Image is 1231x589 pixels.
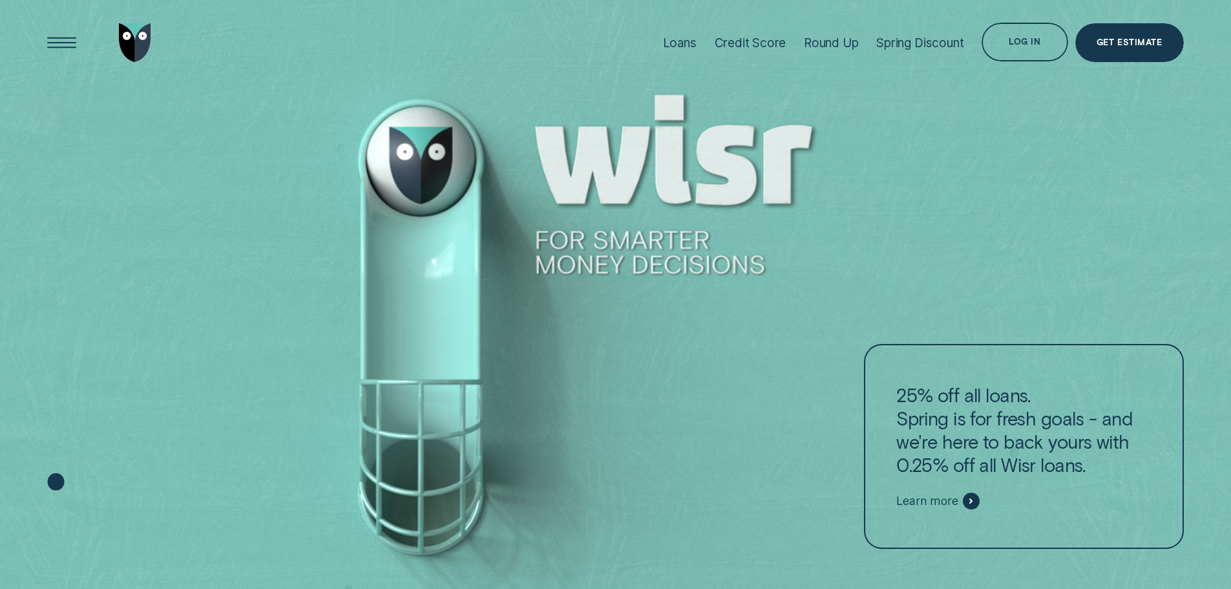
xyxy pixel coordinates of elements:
div: Loans [663,36,697,50]
div: Credit Score [715,36,786,50]
a: 25% off all loans.Spring is for fresh goals - and we're here to back yours with 0.25% off all Wis... [864,344,1183,550]
div: Spring Discount [876,36,963,50]
button: Log in [982,23,1068,61]
span: Learn more [896,494,958,508]
div: Round Up [804,36,859,50]
img: Wisr [119,23,151,62]
button: Open Menu [43,23,81,62]
p: 25% off all loans. Spring is for fresh goals - and we're here to back yours with 0.25% off all Wi... [896,383,1151,477]
a: Get Estimate [1075,23,1184,62]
